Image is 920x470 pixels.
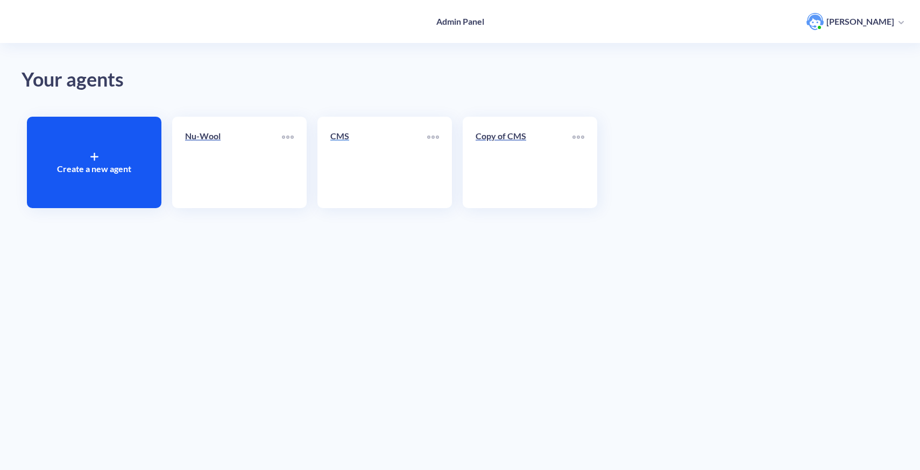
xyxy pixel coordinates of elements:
a: Copy of CMS [476,130,572,195]
p: CMS [330,130,427,143]
p: Copy of CMS [476,130,572,143]
p: Create a new agent [57,162,131,175]
button: user photo[PERSON_NAME] [801,12,909,31]
a: Nu-Wool [185,130,282,195]
p: [PERSON_NAME] [826,16,894,27]
a: CMS [330,130,427,195]
h4: Admin Panel [436,16,484,26]
img: user photo [806,13,824,30]
p: Nu-Wool [185,130,282,143]
div: Your agents [22,65,898,95]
